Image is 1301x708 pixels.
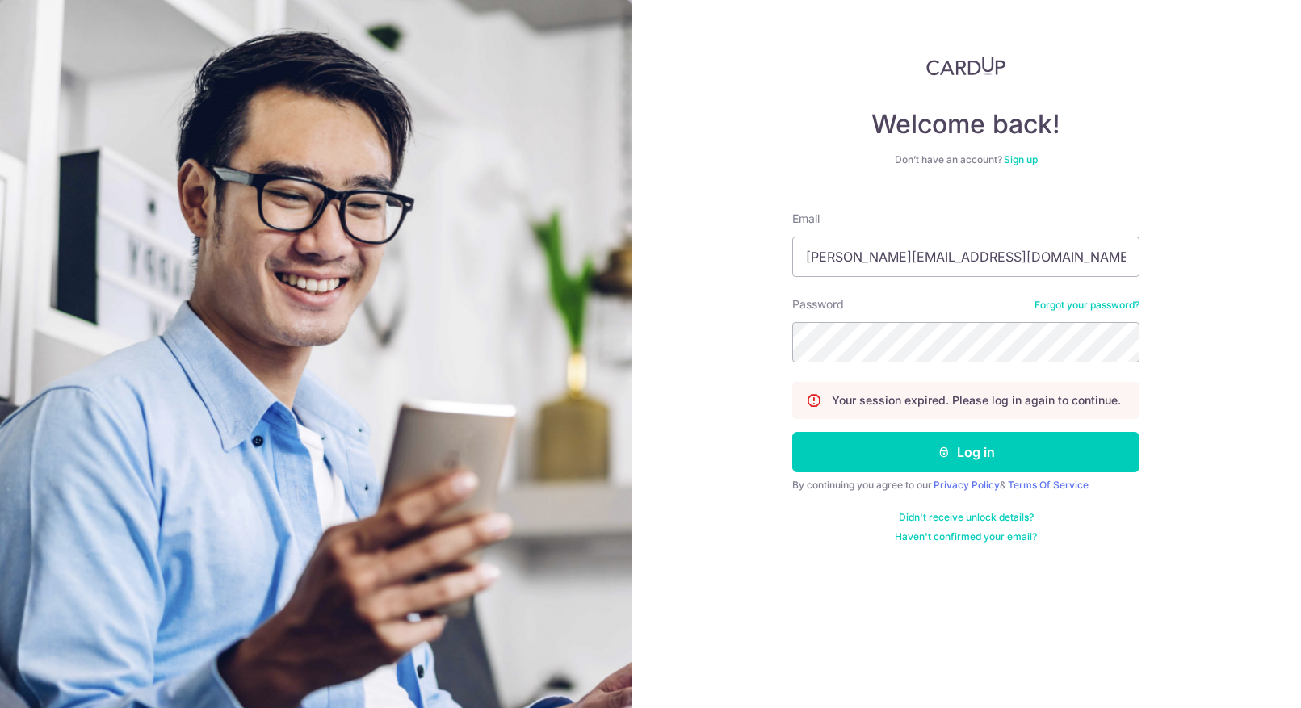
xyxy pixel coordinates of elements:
p: Your session expired. Please log in again to continue. [832,392,1121,408]
a: Forgot your password? [1035,299,1139,312]
label: Password [792,296,844,312]
a: Didn't receive unlock details? [899,511,1034,524]
div: Don’t have an account? [792,153,1139,166]
div: By continuing you agree to our & [792,479,1139,492]
button: Log in [792,432,1139,472]
label: Email [792,211,820,227]
img: CardUp Logo [926,57,1005,76]
input: Enter your Email [792,237,1139,277]
a: Sign up [1004,153,1038,165]
a: Privacy Policy [934,479,1000,491]
a: Terms Of Service [1008,479,1089,491]
h4: Welcome back! [792,108,1139,140]
a: Haven't confirmed your email? [895,530,1037,543]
